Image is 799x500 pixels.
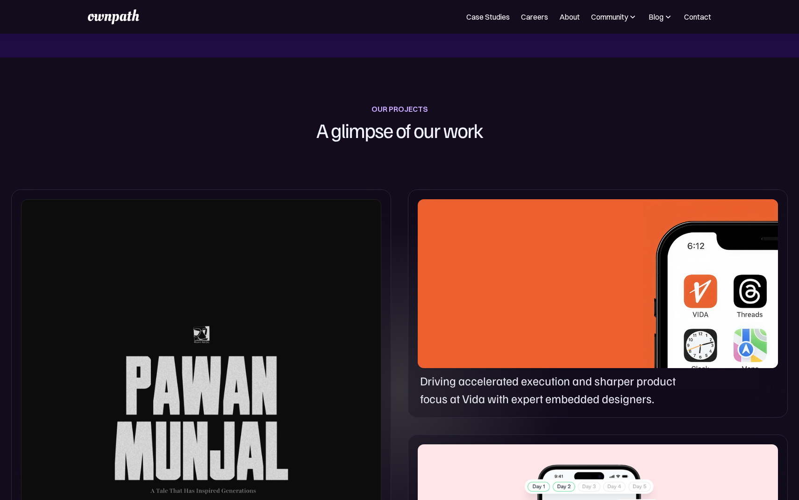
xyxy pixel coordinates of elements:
[684,11,711,22] a: Contact
[466,11,510,22] a: Case Studies
[649,11,673,22] div: Blog
[591,11,628,22] div: Community
[591,11,637,22] div: Community
[371,102,428,116] div: OUR PROJECTS
[649,11,663,22] div: Blog
[521,11,548,22] a: Careers
[270,116,529,145] h1: A glimpse of our work
[559,11,580,22] a: About
[420,372,699,408] p: Driving accelerated execution and sharper product focus at Vida with expert embedded designers.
